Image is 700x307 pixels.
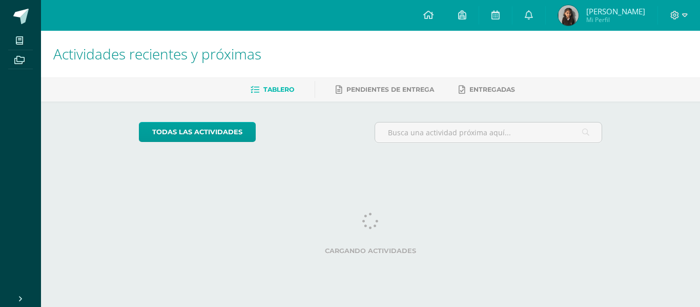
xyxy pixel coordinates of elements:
[375,122,602,142] input: Busca una actividad próxima aquí...
[586,6,645,16] span: [PERSON_NAME]
[469,86,515,93] span: Entregadas
[336,81,434,98] a: Pendientes de entrega
[139,247,603,255] label: Cargando actividades
[558,5,579,26] img: f7ce00fe3bad6b944b4d6301e2fe44ec.png
[459,81,515,98] a: Entregadas
[139,122,256,142] a: todas las Actividades
[263,86,294,93] span: Tablero
[251,81,294,98] a: Tablero
[586,15,645,24] span: Mi Perfil
[53,44,261,64] span: Actividades recientes y próximas
[346,86,434,93] span: Pendientes de entrega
